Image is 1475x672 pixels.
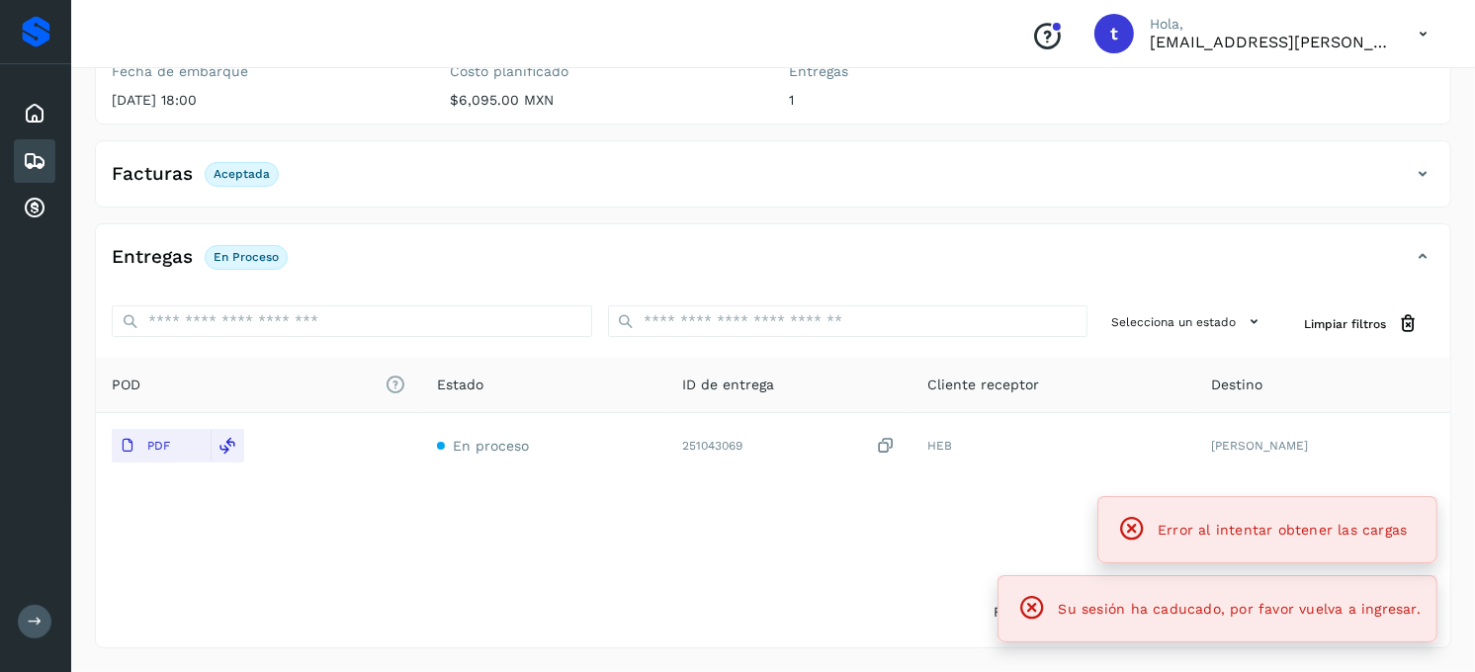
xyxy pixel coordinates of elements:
[1150,16,1387,33] p: Hola,
[147,439,170,453] p: PDF
[214,250,279,264] p: En proceso
[112,246,193,269] h4: Entregas
[453,438,529,454] span: En proceso
[1150,33,1387,51] p: transportes.lg.lozano@gmail.com
[1195,413,1450,478] td: [PERSON_NAME]
[1158,522,1407,538] span: Error al intentar obtener las cargas
[1211,375,1262,395] span: Destino
[451,92,758,109] p: $6,095.00 MXN
[211,429,244,462] div: Reemplazar POD
[1288,305,1434,342] button: Limpiar filtros
[437,375,483,395] span: Estado
[14,92,55,135] div: Inicio
[112,63,419,80] label: Fecha de embarque
[789,63,1096,80] label: Entregas
[112,429,211,462] button: PDF
[14,139,55,183] div: Embarques
[1059,601,1421,617] span: Su sesión ha caducado, por favor vuelva a ingresar.
[789,92,1096,109] p: 1
[112,163,193,186] h4: Facturas
[1304,315,1386,333] span: Limpiar filtros
[451,63,758,80] label: Costo planificado
[96,240,1450,290] div: EntregasEn proceso
[682,436,896,457] div: 251043069
[927,375,1039,395] span: Cliente receptor
[911,413,1195,478] td: HEB
[682,375,774,395] span: ID de entrega
[14,187,55,230] div: Cuentas por cobrar
[96,157,1450,207] div: FacturasAceptada
[112,92,419,109] p: [DATE] 18:00
[112,375,405,395] span: POD
[1103,305,1272,338] button: Selecciona un estado
[214,167,270,181] p: Aceptada
[994,602,1123,623] span: Filtros por página :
